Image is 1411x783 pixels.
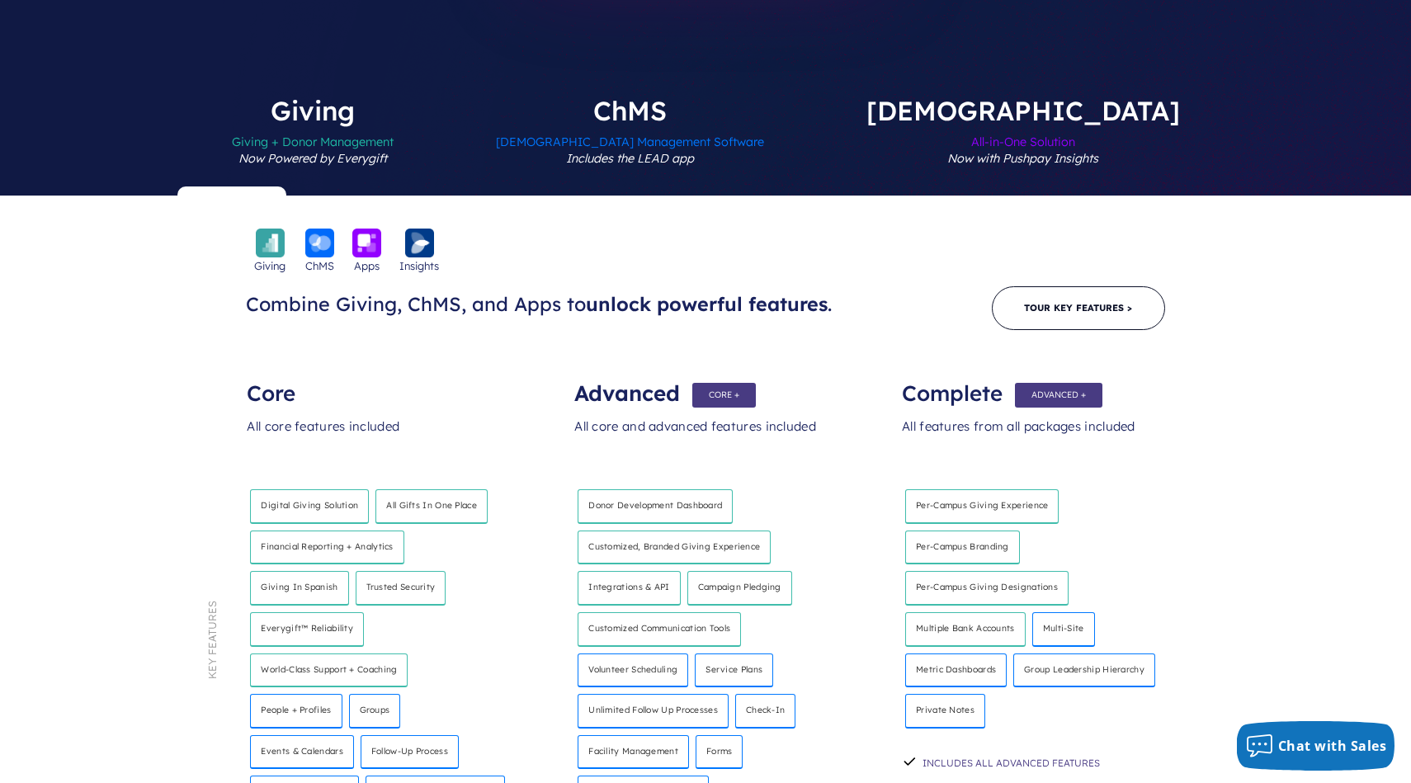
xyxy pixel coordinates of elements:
[905,653,1007,688] h4: Metric dashboards
[247,402,508,476] div: All core features included
[305,257,334,274] span: ChMS
[356,571,446,606] h4: Trusted security
[574,402,836,476] div: All core and advanced features included
[349,694,401,729] h4: Groups
[446,97,814,196] label: ChMS
[578,531,771,565] h4: Customized, branded giving experience
[305,229,334,257] img: icon_chms-bckgrnd-600x600-1.png
[578,489,733,524] h4: Donor development dashboard
[250,489,369,524] h4: Digital giving solution
[902,369,1163,402] div: Complete
[947,151,1098,166] em: Now with Pushpay Insights
[905,694,985,729] h4: Private notes
[405,229,434,257] img: icon_insights-bckgrnd-600x600-1.png
[354,257,380,274] span: Apps
[182,97,443,196] label: Giving
[578,735,689,770] h4: Facility management
[250,612,364,647] h4: Everygift™ Reliability
[574,369,836,402] div: Advanced
[254,257,286,274] span: Giving
[905,531,1020,565] h4: Per-campus branding
[250,653,408,688] h4: World-class support + coaching
[578,694,729,729] h4: Unlimited follow up processes
[578,571,680,606] h4: Integrations & API
[238,151,387,166] em: Now Powered by Everygift
[905,612,1026,647] h4: Multiple bank accounts
[735,694,795,729] h4: Check-in
[905,489,1059,524] h4: Per-Campus giving experience
[905,571,1069,606] h4: Per-campus giving designations
[695,653,773,688] h4: Service plans
[586,292,828,316] span: unlock powerful features
[992,286,1165,330] a: Tour Key Features >
[361,735,459,770] h4: Follow-up process
[399,257,439,274] span: Insights
[578,653,688,688] h4: Volunteer scheduling
[687,571,792,606] h4: Campaign pledging
[817,97,1229,196] label: [DEMOGRAPHIC_DATA]
[866,124,1180,196] span: All-in-One Solution
[256,229,285,257] img: icon_giving-bckgrnd-600x600-1.png
[246,292,848,317] h3: Combine Giving, ChMS, and Apps to .
[578,612,741,647] h4: Customized communication tools
[250,571,348,606] h4: Giving in Spanish
[1237,721,1395,771] button: Chat with Sales
[352,229,381,257] img: icon_apps-bckgrnd-600x600-1.png
[566,151,694,166] em: Includes the LEAD app
[250,694,342,729] h4: People + Profiles
[696,735,743,770] h4: Forms
[247,369,508,402] div: Core
[232,124,394,196] span: Giving + Donor Management
[375,489,488,524] h4: All Gifts in One Place
[250,735,353,770] h4: Events & calendars
[496,124,764,196] span: [DEMOGRAPHIC_DATA] Management Software
[902,742,1163,781] div: INCLUDES ALL ADVANCED FEATURES
[902,402,1163,476] div: All features from all packages included
[1278,737,1387,755] span: Chat with Sales
[250,531,403,565] h4: Financial reporting + analytics
[1032,612,1095,647] h4: Multi-site
[1013,653,1155,688] h4: Group leadership hierarchy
